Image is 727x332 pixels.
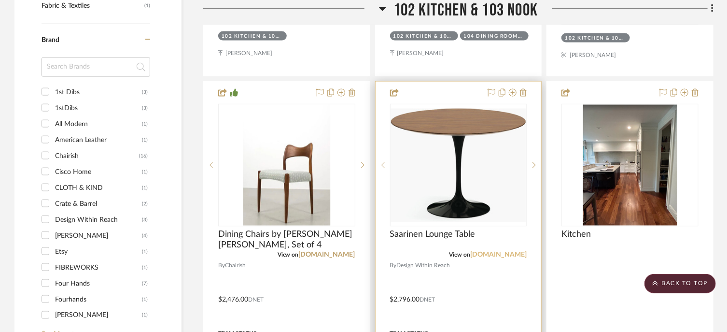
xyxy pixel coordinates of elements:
[142,308,148,323] div: (1)
[42,37,59,43] span: Brand
[583,105,677,226] img: Kitchen
[55,308,142,323] div: [PERSON_NAME]
[55,244,142,260] div: Etsy
[225,261,246,271] span: Chairish
[42,58,150,77] input: Search Brands
[142,292,148,307] div: (1)
[55,85,142,100] div: 1st Dibs
[390,230,475,240] span: Saarinen Lounge Table
[218,261,225,271] span: By
[142,276,148,291] div: (7)
[55,276,142,291] div: Four Hands
[218,230,355,251] span: Dining Chairs by [PERSON_NAME] [PERSON_NAME], Set of 4
[55,228,142,244] div: [PERSON_NAME]
[391,109,526,222] img: Saarinen Lounge Table
[142,244,148,260] div: (1)
[278,252,299,258] span: View on
[449,252,470,258] span: View on
[142,85,148,100] div: (3)
[142,228,148,244] div: (4)
[55,260,142,275] div: FIBREWORKS
[393,33,453,40] div: 102 Kitchen & 103 Nook
[390,261,397,271] span: By
[142,101,148,116] div: (3)
[55,148,139,164] div: Chairish
[644,274,716,293] scroll-to-top-button: BACK TO TOP
[219,104,355,226] div: 0
[565,35,624,42] div: 102 Kitchen & 103 Nook
[142,164,148,180] div: (1)
[142,132,148,148] div: (1)
[55,196,142,212] div: Crate & Barrel
[139,148,148,164] div: (16)
[397,261,450,271] span: Design Within Reach
[142,260,148,275] div: (1)
[55,212,142,228] div: Design Within Reach
[222,33,281,40] div: 102 Kitchen & 103 Nook
[243,105,330,226] img: Dining Chairs by Arne Hovmand Olsen, Set of 4
[55,116,142,132] div: All Modern
[463,33,523,40] div: 104 Dining Room & 105 Living Room
[55,132,142,148] div: American Leather
[55,164,142,180] div: Cisco Home
[55,180,142,196] div: CLOTH & KIND
[142,180,148,196] div: (1)
[561,230,591,240] span: Kitchen
[55,292,142,307] div: Fourhands
[470,252,527,259] a: [DOMAIN_NAME]
[55,101,142,116] div: 1stDibs
[142,196,148,212] div: (2)
[299,252,355,259] a: [DOMAIN_NAME]
[142,212,148,228] div: (3)
[142,116,148,132] div: (1)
